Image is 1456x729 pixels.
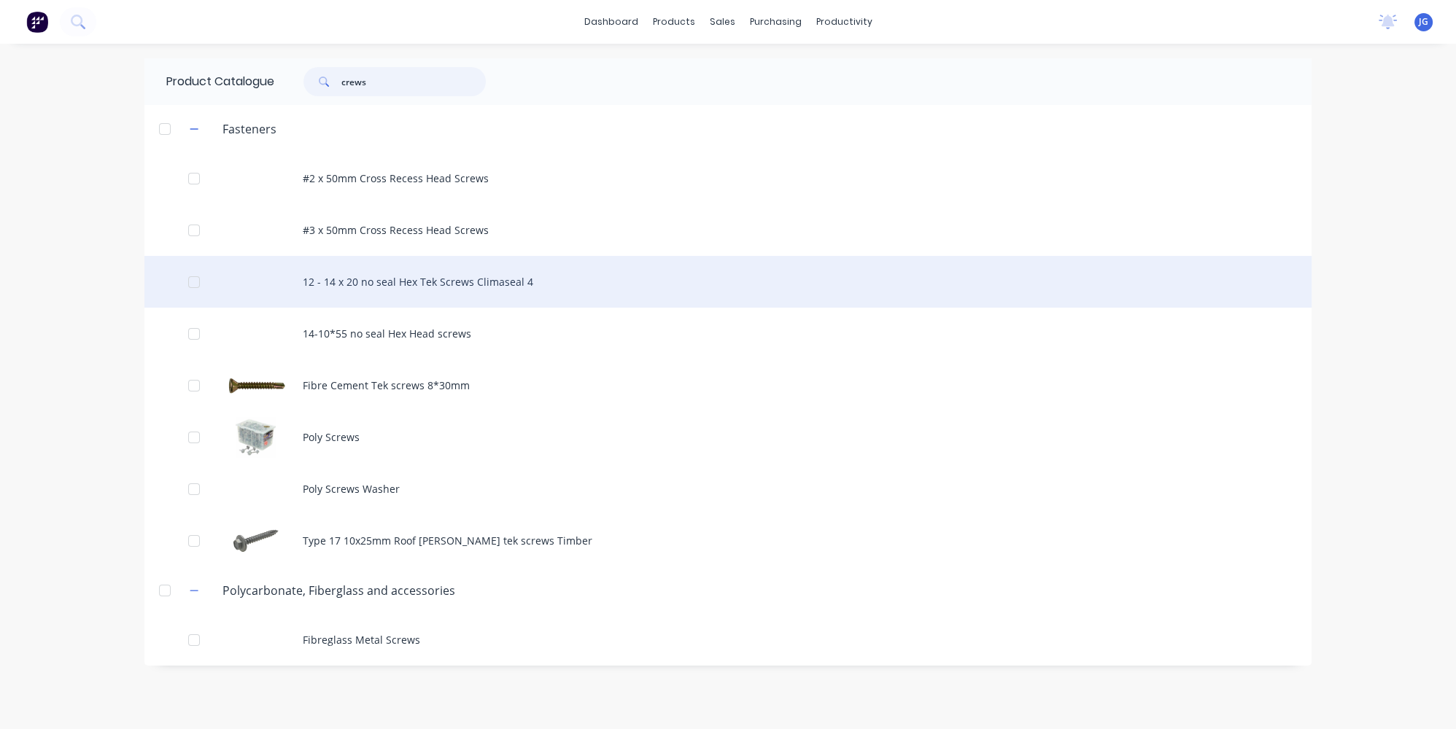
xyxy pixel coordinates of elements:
[144,58,274,105] div: Product Catalogue
[743,11,809,33] div: purchasing
[1419,15,1428,28] span: JG
[144,359,1312,411] div: Fibre Cement Tek screws 8*30mmFibre Cement Tek screws 8*30mm
[144,614,1312,666] div: Fibreglass Metal Screws
[144,463,1312,515] div: Poly Screws Washer
[341,67,486,96] input: Search...
[144,411,1312,463] div: Poly ScrewsPoly Screws
[144,256,1312,308] div: 12 - 14 x 20 no seal Hex Tek Screws Climaseal 4
[144,204,1312,256] div: #3 x 50mm Cross Recess Head Screws
[144,515,1312,566] div: Type 17 10x25mm Roof Batten tek screws TimberType 17 10x25mm Roof [PERSON_NAME] tek screws Timber
[144,152,1312,204] div: #2 x 50mm Cross Recess Head Screws
[809,11,880,33] div: productivity
[646,11,702,33] div: products
[144,308,1312,359] div: 14-10*55 no seal Hex Head screws
[577,11,646,33] a: dashboard
[26,11,48,33] img: Factory
[702,11,743,33] div: sales
[211,120,288,138] div: Fasteners
[211,582,467,599] div: Polycarbonate, Fiberglass and accessories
